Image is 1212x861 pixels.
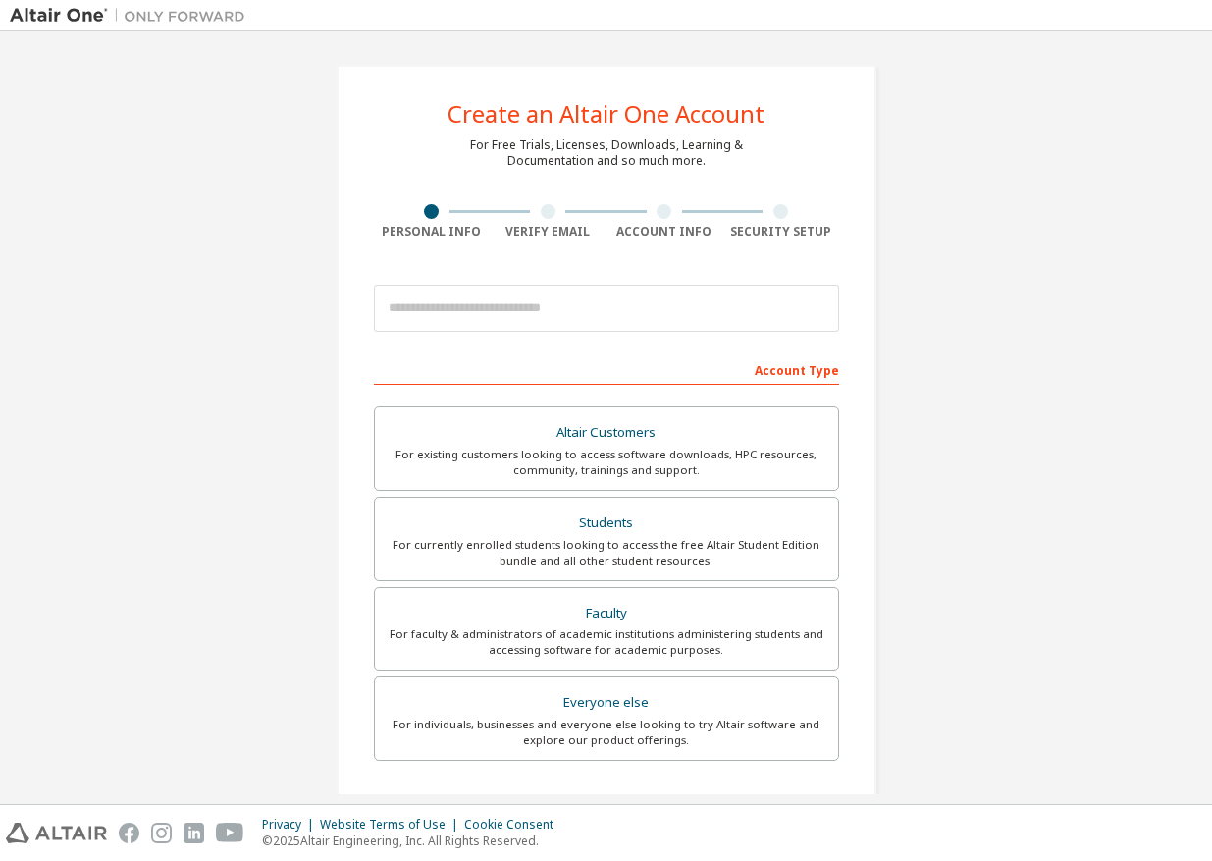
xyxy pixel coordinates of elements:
div: Your Profile [374,790,839,822]
div: Faculty [387,600,826,627]
div: For currently enrolled students looking to access the free Altair Student Edition bundle and all ... [387,537,826,568]
div: Website Terms of Use [320,817,464,833]
div: Account Info [606,224,723,240]
div: Everyone else [387,689,826,717]
div: For faculty & administrators of academic institutions administering students and accessing softwa... [387,626,826,658]
div: Altair Customers [387,419,826,447]
div: Cookie Consent [464,817,565,833]
div: Personal Info [374,224,491,240]
img: altair_logo.svg [6,823,107,843]
img: youtube.svg [216,823,244,843]
div: Create an Altair One Account [448,102,764,126]
div: For Free Trials, Licenses, Downloads, Learning & Documentation and so much more. [470,137,743,169]
div: Security Setup [722,224,839,240]
p: © 2025 Altair Engineering, Inc. All Rights Reserved. [262,833,565,849]
div: Privacy [262,817,320,833]
div: For existing customers looking to access software downloads, HPC resources, community, trainings ... [387,447,826,478]
div: Students [387,510,826,537]
img: instagram.svg [151,823,172,843]
img: linkedin.svg [184,823,204,843]
div: For individuals, businesses and everyone else looking to try Altair software and explore our prod... [387,717,826,748]
div: Verify Email [490,224,606,240]
img: facebook.svg [119,823,139,843]
img: Altair One [10,6,255,26]
div: Account Type [374,353,839,385]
